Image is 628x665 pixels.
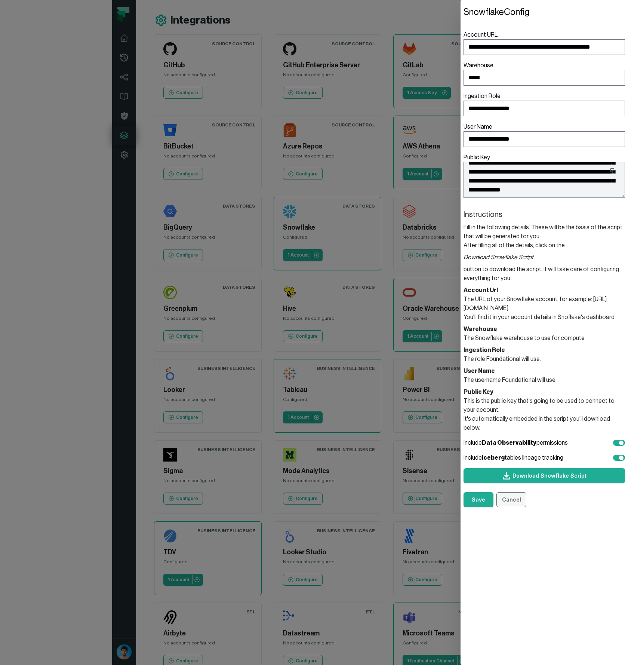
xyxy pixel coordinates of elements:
[482,455,505,461] b: Iceberg
[464,70,625,86] input: Warehouse
[464,253,625,262] i: Download Snowflake Script
[464,153,625,200] label: Public Key
[464,325,625,334] header: Warehouse
[464,286,625,295] header: Account Url
[464,387,625,396] header: Public Key
[464,453,563,462] span: Include tables lineage tracking
[464,61,625,86] label: Warehouse
[464,438,568,447] span: Include permissions
[464,346,625,364] section: The role Foundational will use.
[482,440,536,446] b: Data Observability
[464,162,625,198] textarea: Public Key
[464,209,625,432] section: Fill in the following details. These will be the basis of the script that will be generated for y...
[464,101,625,116] input: Ingestion Role
[496,492,526,507] button: Cancel
[464,30,625,55] label: Account URL
[464,468,625,483] a: Download Snowflake Script
[607,165,619,177] button: Public Key
[464,492,493,507] button: Save
[464,209,625,220] header: Instructions
[464,367,625,376] header: User Name
[464,387,625,432] section: This is the public key that's going to be used to connect to your account. It's automatically emb...
[464,92,625,116] label: Ingestion Role
[464,131,625,147] input: User Name
[464,346,625,355] header: Ingestion Role
[464,122,625,147] label: User Name
[464,325,625,343] section: The Snowflake warehouse to use for compute.
[464,39,625,55] input: Account URL
[464,367,625,384] section: The username Foundational will use.
[464,286,625,322] section: The URL of your Snowflake account, for example: [URL][DOMAIN_NAME] You'll find it in your account...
